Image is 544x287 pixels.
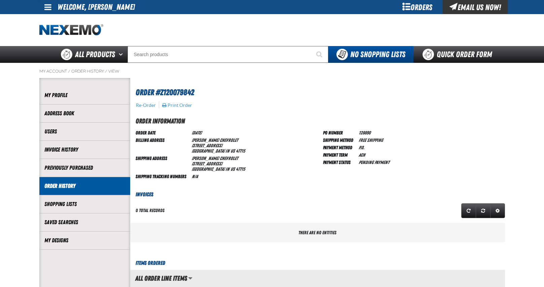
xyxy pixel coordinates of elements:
[136,154,189,172] td: Shipping Address
[323,143,356,151] td: Payment Method
[68,69,70,74] span: /
[359,137,383,143] span: Free Shipping
[359,130,371,135] span: 128890
[39,69,505,74] nav: Breadcrumbs
[236,166,245,172] bdo: 47715
[130,191,505,199] h3: Invoices
[323,158,356,166] td: Payment Status
[136,88,194,97] span: Order #Z120079842
[192,174,198,179] span: N/A
[136,172,189,180] td: Shipping Tracking Numbers
[44,164,125,172] a: Previously Purchased
[323,136,356,143] td: Shipping Method
[476,203,491,218] a: Reset grid action
[225,148,229,154] span: IN
[188,273,192,284] button: Manage grid views. Current view is All Order Line Items
[162,102,192,108] button: Print Order
[328,46,413,63] button: You do not have available Shopping Lists. Open to Create a New List
[44,128,125,135] a: Users
[298,230,336,235] span: There are no entities
[44,110,125,117] a: Address Book
[359,160,389,165] span: Pending payment
[105,69,107,74] span: /
[359,152,365,158] span: ACH
[192,148,225,154] span: [GEOGRAPHIC_DATA]
[39,24,103,36] img: Nexemo logo
[230,166,235,172] span: US
[116,46,128,63] button: Open All Products pages
[44,91,125,99] a: My Profile
[192,161,222,166] span: [STREET_ADDRESS]
[323,129,356,136] td: PO Number
[39,69,67,74] a: My Account
[44,218,125,226] a: Saved Searches
[130,259,505,267] h3: Items Ordered
[44,200,125,208] a: Shopping Lists
[71,69,104,74] a: Order History
[225,166,229,172] span: IN
[350,50,405,59] span: No Shopping Lists
[490,203,505,218] a: Expand or Collapse Grid Settings
[39,24,103,36] a: Home
[136,102,156,108] button: Re-Order
[312,46,328,63] button: Start Searching
[236,148,245,154] bdo: 47715
[136,136,189,154] td: Billing Address
[136,116,505,126] h2: Order Information
[323,151,356,158] td: Payment Term
[192,166,225,172] span: [GEOGRAPHIC_DATA]
[128,46,328,63] input: Search
[413,46,505,63] a: Quick Order Form
[192,137,238,143] span: [PERSON_NAME] Chevrolet
[44,237,125,244] a: My Designs
[108,69,119,74] a: View
[44,146,125,154] a: Invoice History
[461,203,476,218] a: Refresh grid action
[192,143,222,148] span: [STREET_ADDRESS]
[136,207,165,214] div: 0 total records
[192,156,238,161] span: [PERSON_NAME] Chevrolet
[75,48,115,60] span: All Products
[192,130,202,135] span: [DATE]
[136,129,189,136] td: Order Date
[359,145,364,150] span: P.O.
[130,275,187,282] h2: All Order Line Items
[230,148,235,154] span: US
[44,182,125,190] a: Order History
